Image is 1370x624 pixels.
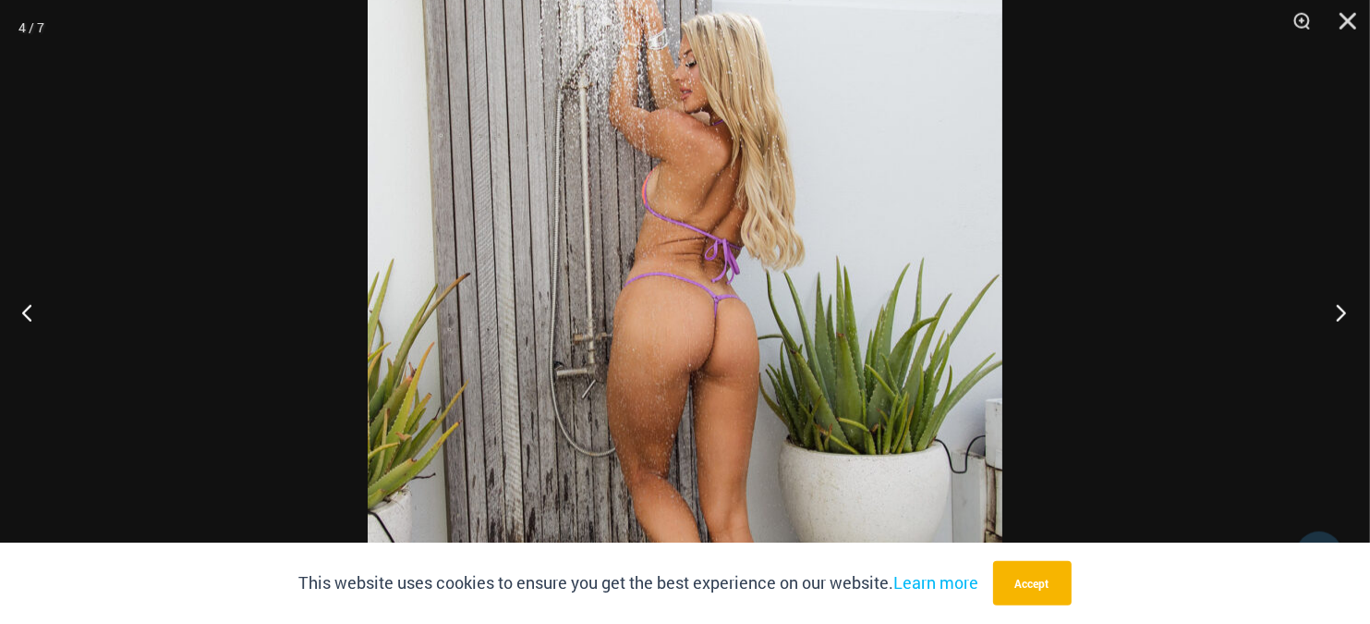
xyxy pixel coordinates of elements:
[993,561,1072,606] button: Accept
[1301,266,1370,359] button: Next
[894,571,979,593] a: Learn more
[299,569,979,597] p: This website uses cookies to ensure you get the best experience on our website.
[18,14,44,42] div: 4 / 7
